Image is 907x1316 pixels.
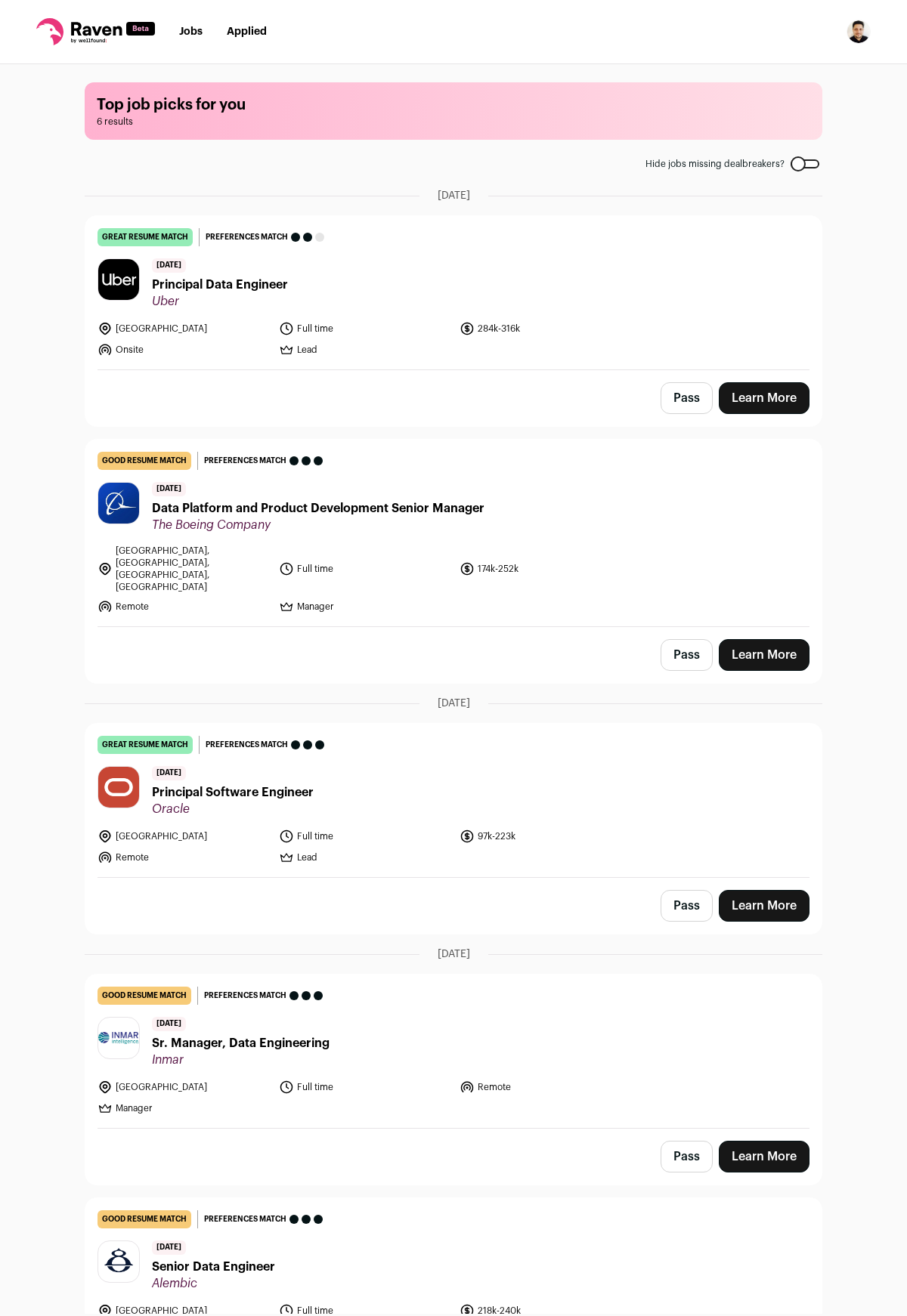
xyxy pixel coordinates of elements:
[645,158,785,170] span: Hide jobs missing dealbreakers?
[85,216,822,369] a: great resume match Preferences match [DATE] Principal Data Engineer Uber [GEOGRAPHIC_DATA] Full t...
[661,890,713,922] button: Pass
[152,1052,330,1067] span: Inmar
[204,988,286,1003] span: Preferences match
[85,724,822,877] a: great resume match Preferences match [DATE] Principal Software Engineer Oracle [GEOGRAPHIC_DATA] ...
[661,382,713,414] button: Pass
[279,321,451,336] li: Full time
[85,440,822,626] a: good resume match Preferences match [DATE] Data Platform and Product Development Senior Manager T...
[204,453,286,468] span: Preferences match
[98,259,139,300] img: 046b842221cc5920251103cac33a6ce6d47e344b59eb72f0d26ba0bb907e91bb.jpg
[85,975,822,1128] a: good resume match Preferences match [DATE] Sr. Manager, Data Engineering Inmar [GEOGRAPHIC_DATA] ...
[98,1080,270,1095] li: [GEOGRAPHIC_DATA]
[661,1141,713,1172] button: Pass
[98,483,139,524] img: 05fe116c8155f646277f3b35f36c6b37db21af6d72b5a65ae4a70d4fa86cf7c6.jpg
[98,987,191,1005] div: good resume match
[206,737,288,752] span: Preferences match
[204,1212,286,1227] span: Preferences match
[719,1141,809,1172] a: Learn More
[460,545,632,593] li: 174k-252k
[98,342,270,357] li: Onsite
[152,1240,186,1255] span: [DATE]
[98,1244,139,1279] img: 0420ba2c47268463df2c39b136b3773521a730d8b284f77fcc11e0162f35d9e2.png
[460,829,632,844] li: 97k-223k
[97,94,810,116] h1: Top job picks for you
[279,850,451,865] li: Lead
[152,482,186,496] span: [DATE]
[98,736,193,754] div: great resume match
[152,783,314,802] span: Principal Software Engineer
[152,276,288,294] span: Principal Data Engineer
[152,258,186,273] span: [DATE]
[98,228,193,246] div: great resume match
[438,696,470,711] span: [DATE]
[206,230,288,245] span: Preferences match
[460,321,632,336] li: 284k-316k
[97,116,810,128] span: 6 results
[98,545,270,593] li: [GEOGRAPHIC_DATA], [GEOGRAPHIC_DATA], [GEOGRAPHIC_DATA], [GEOGRAPHIC_DATA]
[279,545,451,593] li: Full time
[279,599,451,614] li: Manager
[152,802,314,817] span: Oracle
[227,26,267,37] a: Applied
[98,1032,139,1044] img: 3d3084438313fa98b125b0f5ff73eda6785fa4951a635cded63289f38084fee7.png
[98,452,191,470] div: good resume match
[152,1034,330,1052] span: Sr. Manager, Data Engineering
[661,639,713,671] button: Pass
[98,321,270,336] li: [GEOGRAPHIC_DATA]
[98,599,270,614] li: Remote
[179,26,203,37] a: Jobs
[98,850,270,865] li: Remote
[279,1080,451,1095] li: Full time
[152,1276,275,1291] span: Alembic
[460,1080,632,1095] li: Remote
[152,1258,275,1276] span: Senior Data Engineer
[438,947,470,962] span: [DATE]
[719,890,809,922] a: Learn More
[438,188,470,203] span: [DATE]
[98,767,139,808] img: 9c76a23364af62e4939d45365de87dc0abf302c6cae1b266b89975f952efb27b.png
[719,382,809,414] a: Learn More
[152,1017,186,1031] span: [DATE]
[847,20,871,44] img: 19337375-medium_jpg
[152,499,484,517] span: Data Platform and Product Development Senior Manager
[98,1101,270,1116] li: Manager
[719,639,809,671] a: Learn More
[279,342,451,357] li: Lead
[847,20,871,44] button: Open dropdown
[279,829,451,844] li: Full time
[98,829,270,844] li: [GEOGRAPHIC_DATA]
[152,294,288,309] span: Uber
[152,766,186,780] span: [DATE]
[98,1210,191,1228] div: good resume match
[152,517,484,533] span: The Boeing Company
